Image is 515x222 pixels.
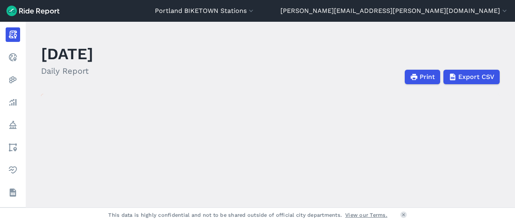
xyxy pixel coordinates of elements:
[41,65,93,77] h2: Daily Report
[6,6,60,16] img: Ride Report
[458,72,494,82] span: Export CSV
[6,163,20,177] a: Health
[420,72,435,82] span: Print
[6,140,20,155] a: Areas
[6,95,20,110] a: Analyze
[6,27,20,42] a: Report
[280,6,509,16] button: [PERSON_NAME][EMAIL_ADDRESS][PERSON_NAME][DOMAIN_NAME]
[155,6,255,16] button: Portland BIKETOWN Stations
[345,211,387,219] a: View our Terms.
[6,73,20,87] a: Heatmaps
[6,185,20,200] a: Datasets
[405,70,440,84] button: Print
[6,118,20,132] a: Policy
[443,70,500,84] button: Export CSV
[41,43,93,65] h1: [DATE]
[6,50,20,64] a: Realtime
